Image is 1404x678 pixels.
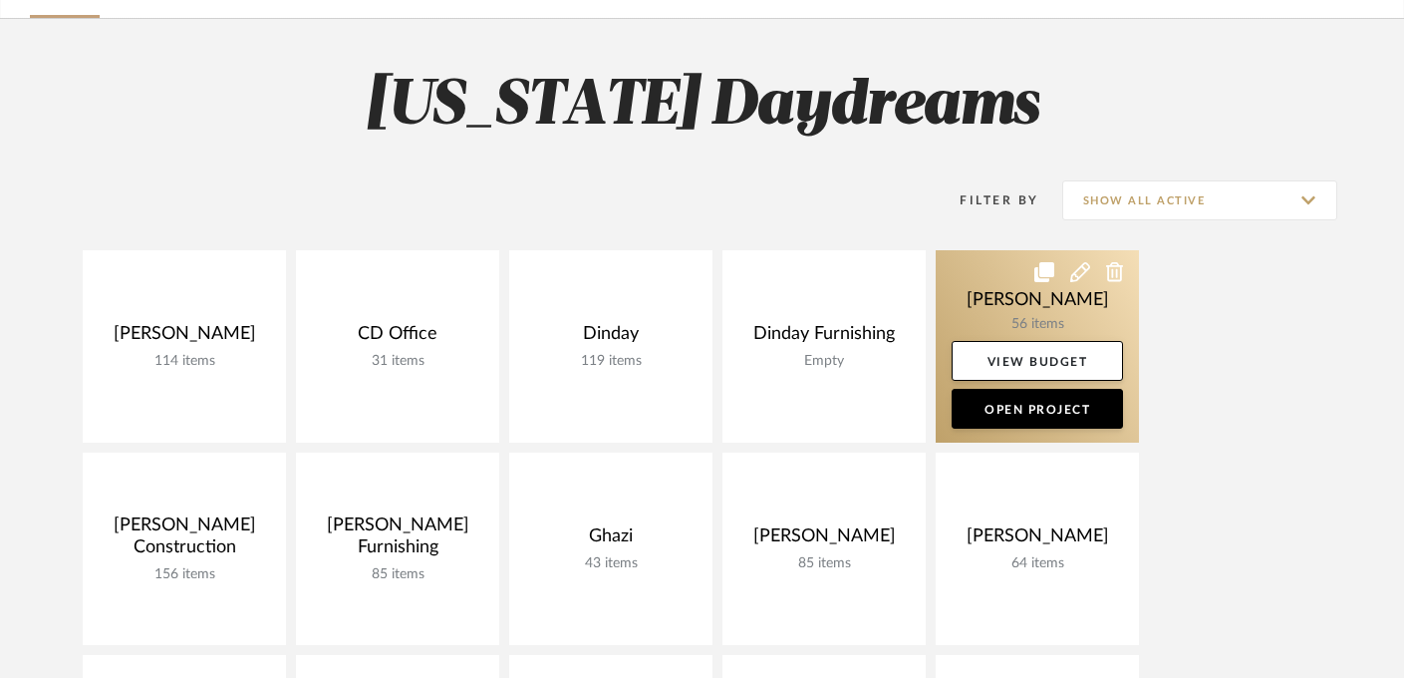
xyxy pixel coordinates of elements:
[738,323,910,353] div: Dinday Furnishing
[525,323,697,353] div: Dinday
[312,514,483,566] div: [PERSON_NAME] Furnishing
[99,353,270,370] div: 114 items
[952,341,1123,381] a: View Budget
[935,190,1039,210] div: Filter By
[952,555,1123,572] div: 64 items
[99,323,270,353] div: [PERSON_NAME]
[525,525,697,555] div: Ghazi
[952,389,1123,429] a: Open Project
[99,514,270,566] div: [PERSON_NAME] Construction
[99,566,270,583] div: 156 items
[312,323,483,353] div: CD Office
[312,353,483,370] div: 31 items
[952,525,1123,555] div: [PERSON_NAME]
[738,555,910,572] div: 85 items
[312,566,483,583] div: 85 items
[525,353,697,370] div: 119 items
[738,525,910,555] div: [PERSON_NAME]
[525,555,697,572] div: 43 items
[738,353,910,370] div: Empty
